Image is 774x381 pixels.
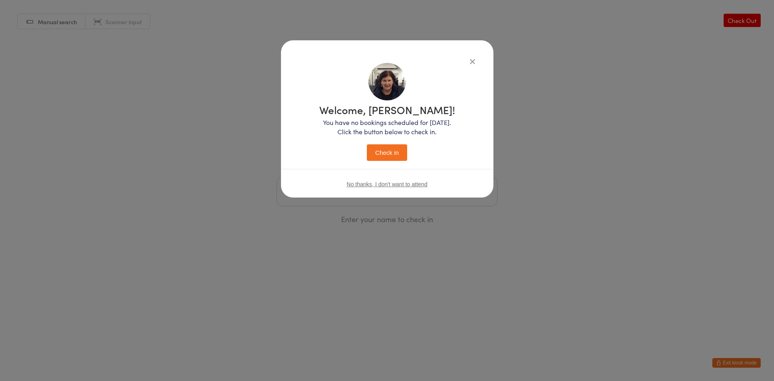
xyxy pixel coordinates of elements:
button: Check in [367,144,407,161]
p: You have no bookings scheduled for [DATE]. Click the button below to check in. [319,118,455,136]
button: No thanks, I don't want to attend [347,181,427,187]
h1: Welcome, [PERSON_NAME]! [319,104,455,115]
img: image1719272558.png [368,63,406,100]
